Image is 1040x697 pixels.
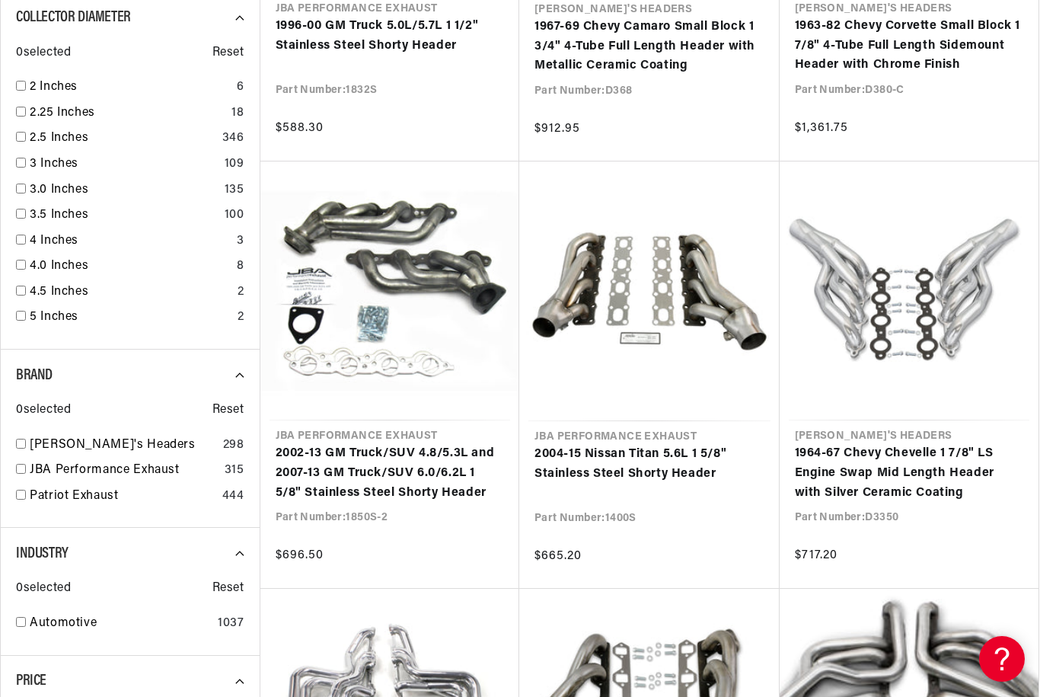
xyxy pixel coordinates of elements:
a: 1996-00 GM Truck 5.0L/5.7L 1 1/2" Stainless Steel Shorty Header [276,17,505,56]
a: 2.5 Inches [30,129,216,149]
a: 3 Inches [30,155,219,174]
div: 346 [222,129,244,149]
div: 298 [223,436,244,456]
a: 2002-13 GM Truck/SUV 4.8/5.3L and 2007-13 GM Truck/SUV 6.0/6.2L 1 5/8" Stainless Steel Shorty Header [276,444,505,503]
a: 4 Inches [30,232,231,251]
div: 2 [238,283,244,302]
span: Industry [16,546,69,561]
span: 0 selected [16,401,71,420]
a: 2.25 Inches [30,104,225,123]
a: Automotive [30,614,212,634]
a: 1964-67 Chevy Chevelle 1 7/8" LS Engine Swap Mid Length Header with Silver Ceramic Coating [795,444,1024,503]
a: 3.0 Inches [30,181,219,200]
span: Reset [212,579,244,599]
a: 5 Inches [30,308,231,328]
div: 135 [225,181,244,200]
div: 6 [237,78,244,98]
span: Reset [212,43,244,63]
a: 1963-82 Chevy Corvette Small Block 1 7/8" 4-Tube Full Length Sidemount Header with Chrome Finish [795,17,1024,75]
span: 0 selected [16,43,71,63]
a: 1967-69 Chevy Camaro Small Block 1 3/4" 4-Tube Full Length Header with Metallic Ceramic Coating [534,18,764,76]
a: 3.5 Inches [30,206,219,225]
div: 109 [225,155,244,174]
span: Reset [212,401,244,420]
span: Collector Diameter [16,10,131,25]
a: 4.0 Inches [30,257,231,277]
div: 100 [225,206,244,225]
span: 0 selected [16,579,71,599]
span: Brand [16,368,53,383]
div: 18 [231,104,244,123]
div: 8 [237,257,244,277]
a: Patriot Exhaust [30,487,216,507]
a: 2004-15 Nissan Titan 5.6L 1 5/8" Stainless Steel Shorty Header [534,445,764,484]
div: 3 [237,232,244,251]
div: 1037 [218,614,244,634]
a: [PERSON_NAME]'s Headers [30,436,217,456]
a: 2 Inches [30,78,231,98]
span: Price [16,673,46,689]
a: 4.5 Inches [30,283,231,302]
div: 315 [225,461,244,481]
div: 444 [222,487,244,507]
div: 2 [238,308,244,328]
a: JBA Performance Exhaust [30,461,219,481]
